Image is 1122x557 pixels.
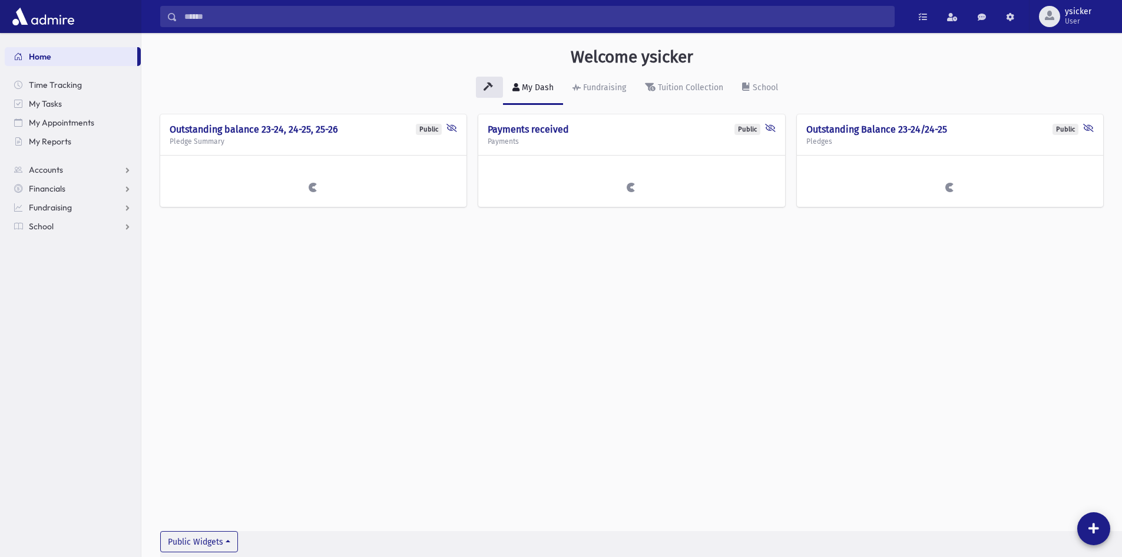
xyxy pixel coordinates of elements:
div: Public [734,124,760,135]
h3: Welcome ysicker [571,47,693,67]
span: My Appointments [29,117,94,128]
div: Fundraising [581,83,626,93]
a: School [5,217,141,236]
span: My Reports [29,136,71,147]
span: Financials [29,183,65,194]
h4: Payments received [488,124,775,135]
span: User [1065,17,1091,26]
span: Accounts [29,164,63,175]
a: My Appointments [5,113,141,132]
div: Tuition Collection [656,83,723,93]
h5: Payments [488,137,775,146]
span: Fundraising [29,202,72,213]
a: Accounts [5,160,141,179]
a: Time Tracking [5,75,141,94]
a: Tuition Collection [636,72,733,105]
div: School [750,83,778,93]
span: My Tasks [29,98,62,109]
a: My Dash [503,72,563,105]
span: Time Tracking [29,80,82,90]
span: ysicker [1065,7,1091,17]
input: Search [177,6,894,27]
h5: Pledges [806,137,1094,146]
span: School [29,221,54,232]
div: Public [416,124,442,135]
button: Public Widgets [160,531,238,552]
a: Fundraising [5,198,141,217]
h4: Outstanding balance 23-24, 24-25, 25-26 [170,124,457,135]
div: Public [1053,124,1078,135]
a: Financials [5,179,141,198]
span: Home [29,51,51,62]
a: My Reports [5,132,141,151]
a: Fundraising [563,72,636,105]
h4: Outstanding Balance 23-24/24-25 [806,124,1094,135]
img: AdmirePro [9,5,77,28]
div: My Dash [519,83,554,93]
a: School [733,72,787,105]
a: Home [5,47,137,66]
h5: Pledge Summary [170,137,457,146]
a: My Tasks [5,94,141,113]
